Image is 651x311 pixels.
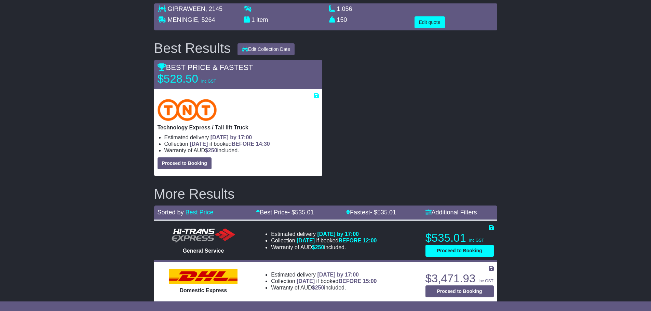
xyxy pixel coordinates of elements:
p: $528.50 [158,72,243,86]
p: $3,471.93 [425,272,494,285]
img: DHL: Domestic Express [169,269,238,284]
li: Estimated delivery [271,231,377,237]
li: Warranty of AUD included. [271,244,377,251]
p: Technology Express / Tail lift Truck [158,124,319,131]
span: GIRRAWEEN [168,5,205,12]
span: 250 [315,244,324,250]
span: 250 [208,147,217,153]
span: - $ [370,209,396,216]
span: BEFORE [338,278,361,284]
span: General Service [182,248,224,254]
span: if booked [297,278,377,284]
button: Proceed to Booking [158,157,212,169]
span: $ [205,147,217,153]
a: Additional Filters [425,209,477,216]
span: 15:00 [363,278,377,284]
span: 12:00 [363,238,377,243]
button: Proceed to Booking [425,245,494,257]
span: $ [312,244,324,250]
span: 535.01 [295,209,314,216]
li: Estimated delivery [164,134,319,141]
span: item [257,16,268,23]
span: 1 [252,16,255,23]
img: HiTrans: General Service [169,227,238,244]
span: inc GST [469,238,484,243]
a: Fastest- $535.01 [346,209,396,216]
span: BEFORE [232,141,255,147]
span: BEST PRICE & FASTEST [158,63,253,72]
li: Estimated delivery [271,271,377,278]
h2: More Results [154,186,497,201]
a: Best Price- $535.01 [256,209,314,216]
span: Domestic Express [180,287,227,293]
span: , 2145 [205,5,222,12]
li: Collection [164,141,319,147]
img: TNT Domestic: Technology Express / Tail lift Truck [158,99,217,121]
span: 14:30 [256,141,270,147]
li: Collection [271,278,377,284]
span: [DATE] by 17:00 [211,135,252,140]
span: [DATE] [297,238,315,243]
span: [DATE] by 17:00 [317,272,359,278]
span: BEFORE [338,238,361,243]
span: if booked [190,141,270,147]
li: Warranty of AUD included. [164,147,319,154]
span: - $ [288,209,314,216]
span: [DATE] [297,278,315,284]
span: 250 [315,285,324,291]
a: Best Price [186,209,214,216]
button: Edit Collection Date [238,43,295,55]
span: MENINGIE [168,16,198,23]
span: 535.01 [377,209,396,216]
span: , 5264 [198,16,215,23]
span: $ [312,285,324,291]
span: 1.056 [337,5,352,12]
p: $535.01 [425,231,494,245]
span: inc GST [201,79,216,84]
button: Proceed to Booking [425,285,494,297]
button: Edit quote [415,16,445,28]
span: 150 [337,16,347,23]
li: Warranty of AUD included. [271,284,377,291]
span: [DATE] by 17:00 [317,231,359,237]
span: if booked [297,238,377,243]
span: inc GST [478,279,493,283]
span: [DATE] [190,141,208,147]
li: Collection [271,237,377,244]
span: Sorted by [158,209,184,216]
div: Best Results [151,41,234,56]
